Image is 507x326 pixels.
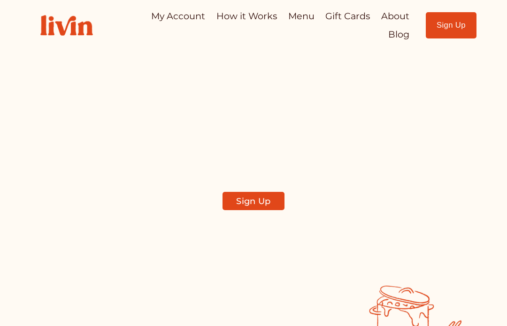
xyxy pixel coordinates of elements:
a: Menu [288,7,315,25]
img: Livin [31,5,103,45]
a: My Account [151,7,205,25]
a: Blog [388,25,409,44]
a: Gift Cards [325,7,370,25]
span: Find a local chef who prepares customized, healthy meals in your kitchen [118,144,389,180]
a: Sign Up [223,192,284,210]
a: How it Works [216,7,277,25]
a: About [381,7,409,25]
a: Sign Up [426,12,477,38]
span: Take Back Your Evenings [95,92,413,129]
